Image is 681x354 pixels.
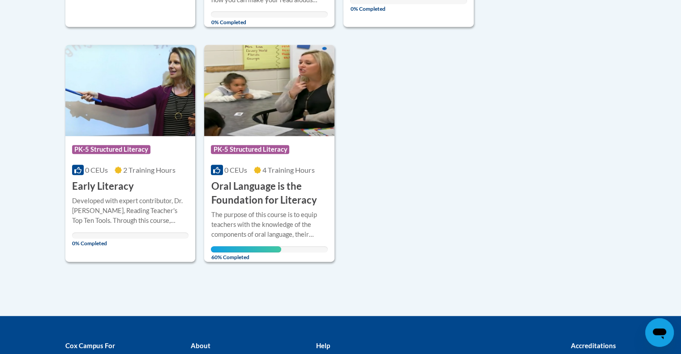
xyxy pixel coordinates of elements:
[123,166,176,174] span: 2 Training Hours
[190,341,210,350] b: About
[65,341,115,350] b: Cox Campus For
[204,45,334,261] a: Course LogoPK-5 Structured Literacy0 CEUs4 Training Hours Oral Language is the Foundation for Lit...
[211,210,328,239] div: The purpose of this course is to equip teachers with the knowledge of the components of oral lang...
[72,196,189,226] div: Developed with expert contributor, Dr. [PERSON_NAME], Reading Teacher's Top Ten Tools. Through th...
[204,45,334,136] img: Course Logo
[65,45,196,261] a: Course LogoPK-5 Structured Literacy0 CEUs2 Training Hours Early LiteracyDeveloped with expert con...
[262,166,315,174] span: 4 Training Hours
[85,166,108,174] span: 0 CEUs
[571,341,616,350] b: Accreditations
[211,179,328,207] h3: Oral Language is the Foundation for Literacy
[65,45,196,136] img: Course Logo
[224,166,247,174] span: 0 CEUs
[211,145,289,154] span: PK-5 Structured Literacy
[211,246,281,260] span: 60% Completed
[316,341,330,350] b: Help
[72,179,134,193] h3: Early Literacy
[645,318,674,347] iframe: Button to launch messaging window
[72,145,150,154] span: PK-5 Structured Literacy
[211,246,281,252] div: Your progress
